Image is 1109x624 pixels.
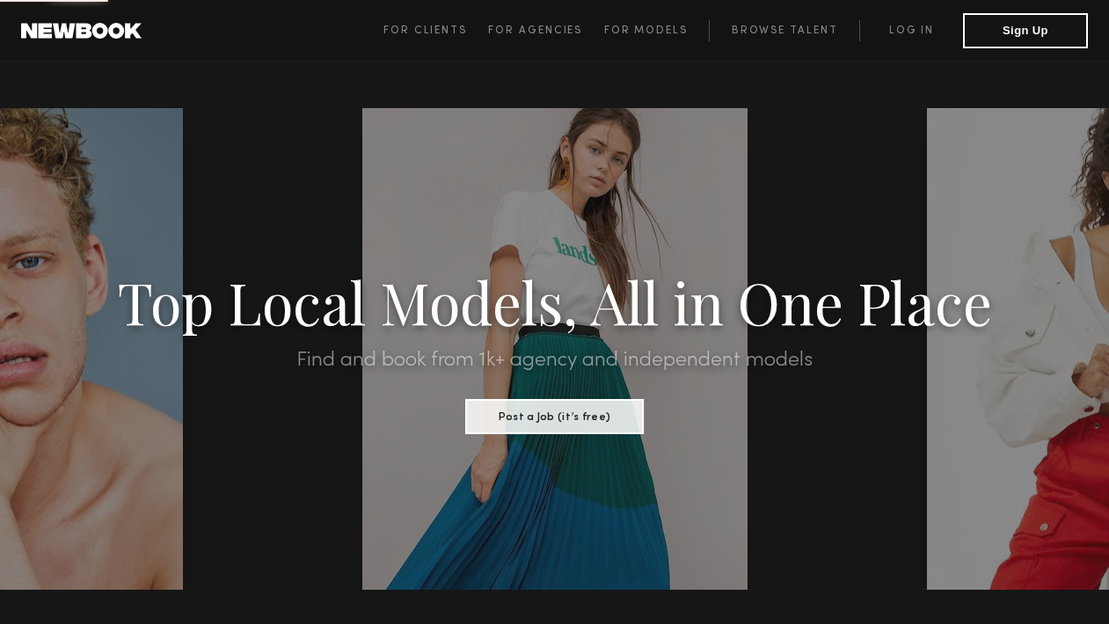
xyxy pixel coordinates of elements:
button: Sign Up [963,13,1088,48]
a: Browse Talent [709,20,859,41]
span: For Models [604,25,688,36]
button: Post a Job (it’s free) [465,399,644,434]
span: For Clients [383,25,467,36]
a: Post a Job (it’s free) [465,405,644,424]
a: Log in [859,20,963,41]
h1: Top Local Models, All in One Place [84,274,1026,329]
h2: Find and book from 1k+ agency and independent models [84,350,1026,371]
a: For Clients [383,20,488,41]
a: For Models [604,20,710,41]
span: For Agencies [488,25,582,36]
a: For Agencies [488,20,603,41]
